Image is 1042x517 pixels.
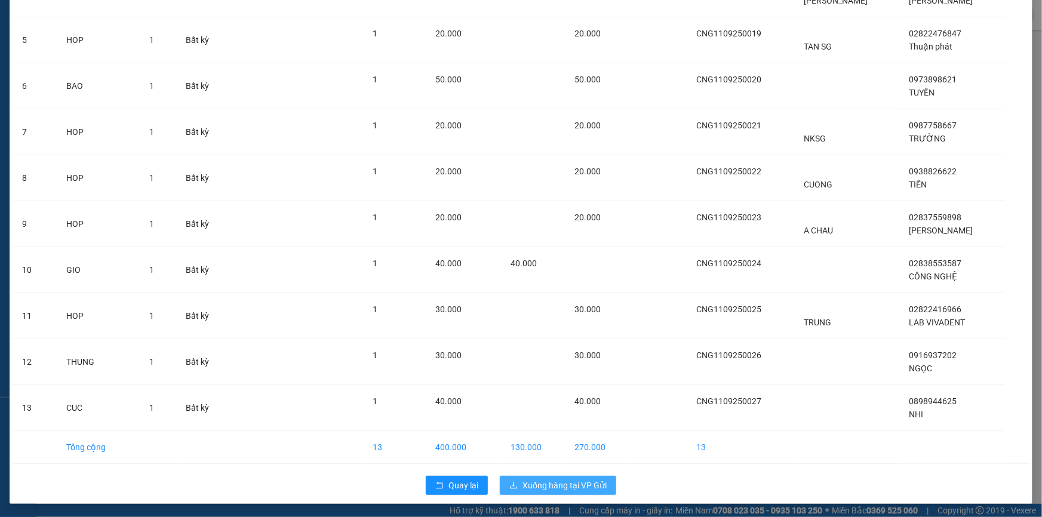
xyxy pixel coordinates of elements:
span: 20.000 [574,167,601,176]
td: 10 [13,247,57,293]
span: 1 [373,213,377,222]
span: 1 [150,265,155,275]
span: CNG1109250024 [697,258,762,268]
span: CÔNG NGHỆ [909,272,958,281]
td: HOP [57,201,140,247]
div: [GEOGRAPHIC_DATA] [78,10,199,37]
span: 20.000 [574,29,601,38]
span: 20.000 [436,167,462,176]
td: 7 [13,109,57,155]
span: 20.000 [574,213,601,222]
span: rollback [435,481,444,491]
span: 1 [150,311,155,321]
span: 20.000 [436,29,462,38]
td: 400.000 [426,431,502,464]
span: TUYỀN [909,88,935,97]
span: 1 [150,35,155,45]
td: Bất kỳ [177,17,230,63]
span: 20.000 [574,121,601,130]
span: 1 [150,173,155,183]
button: downloadXuống hàng tại VP Gửi [500,476,616,495]
span: CNG1109250019 [697,29,762,38]
td: HOP [57,109,140,155]
span: 1 [373,350,377,360]
td: Bất kỳ [177,63,230,109]
span: NHI [909,410,924,419]
span: CNG1109250021 [697,121,762,130]
div: 40.000 [76,75,200,92]
span: 20.000 [436,213,462,222]
span: 1 [150,127,155,137]
span: 0916937202 [909,350,957,360]
span: CNG1109250022 [697,167,762,176]
span: download [509,481,518,491]
span: 40.000 [436,258,462,268]
span: 40.000 [511,258,537,268]
span: NGỌC [909,364,933,373]
span: 50.000 [436,75,462,84]
td: Bất kỳ [177,109,230,155]
span: TAN SG [804,42,832,51]
span: 1 [373,396,377,406]
div: 0898944625 [78,51,199,68]
span: 20.000 [436,121,462,130]
td: Tổng cộng [57,431,140,464]
td: THUNG [57,339,140,385]
span: 1 [150,357,155,367]
td: HOP [57,293,140,339]
span: 30.000 [574,350,601,360]
button: rollbackQuay lại [426,476,488,495]
td: 6 [13,63,57,109]
td: Bất kỳ [177,293,230,339]
td: 13 [363,431,426,464]
span: 0987758667 [909,121,957,130]
td: 11 [13,293,57,339]
span: Gửi: [10,11,29,24]
span: 1 [373,75,377,84]
span: 02822416966 [909,304,962,314]
span: 0973898621 [909,75,957,84]
span: 1 [373,121,377,130]
span: 1 [150,403,155,413]
span: 0898944625 [909,396,957,406]
span: 1 [373,29,377,38]
td: Bất kỳ [177,339,230,385]
div: Cầu Ngang [10,10,69,39]
span: 50.000 [574,75,601,84]
span: Xuống hàng tại VP Gửi [522,479,607,492]
span: [PERSON_NAME] [909,226,973,235]
div: NHI [78,37,199,51]
td: 12 [13,339,57,385]
td: Bất kỳ [177,247,230,293]
span: Nhận: [78,10,106,23]
span: 30.000 [436,304,462,314]
span: NKSG [804,134,826,143]
td: 13 [687,431,794,464]
span: 02822476847 [909,29,962,38]
span: 40.000 [436,396,462,406]
td: Bất kỳ [177,155,230,201]
span: 0938826622 [909,167,957,176]
span: Quay lại [448,479,478,492]
span: 1 [373,258,377,268]
span: CC : [76,78,93,91]
td: BAO [57,63,140,109]
span: CUONG [804,180,832,189]
span: TIẾN [909,180,927,189]
span: CNG1109250023 [697,213,762,222]
span: CNG1109250020 [697,75,762,84]
td: CUC [57,385,140,431]
span: 1 [150,219,155,229]
td: 5 [13,17,57,63]
span: 02838553587 [909,258,962,268]
span: 02837559898 [909,213,962,222]
span: CNG1109250025 [697,304,762,314]
span: 30.000 [574,304,601,314]
span: 1 [373,167,377,176]
td: 9 [13,201,57,247]
span: Thuận phát [909,42,953,51]
td: HOP [57,155,140,201]
span: TRUNG [804,318,831,327]
td: HOP [57,17,140,63]
td: 270.000 [565,431,629,464]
